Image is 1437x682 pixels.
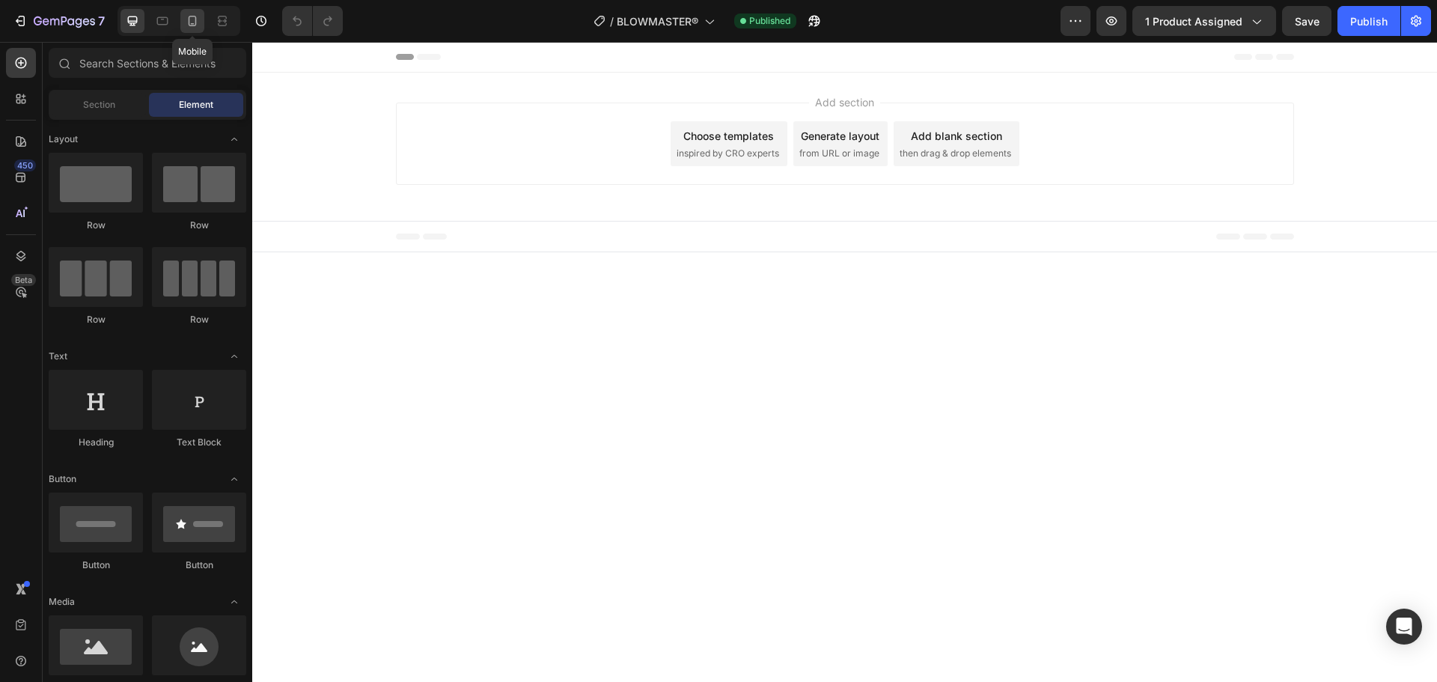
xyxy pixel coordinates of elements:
[1282,6,1331,36] button: Save
[659,86,750,102] div: Add blank section
[98,12,105,30] p: 7
[1337,6,1400,36] button: Publish
[179,98,213,112] span: Element
[424,105,527,118] span: inspired by CRO experts
[49,472,76,486] span: Button
[1295,15,1319,28] span: Save
[282,6,343,36] div: Undo/Redo
[49,595,75,609] span: Media
[252,42,1437,682] iframe: Design area
[1145,13,1242,29] span: 1 product assigned
[222,344,246,368] span: Toggle open
[49,350,67,363] span: Text
[222,590,246,614] span: Toggle open
[49,48,246,78] input: Search Sections & Elements
[1350,13,1388,29] div: Publish
[49,558,143,572] div: Button
[549,86,627,102] div: Generate layout
[1132,6,1276,36] button: 1 product assigned
[222,467,246,491] span: Toggle open
[647,105,759,118] span: then drag & drop elements
[11,274,36,286] div: Beta
[1386,609,1422,645] div: Open Intercom Messenger
[152,313,246,326] div: Row
[617,13,698,29] span: BLOWMASTER®
[557,52,628,68] span: Add section
[610,13,614,29] span: /
[49,436,143,449] div: Heading
[6,6,112,36] button: 7
[431,86,522,102] div: Choose templates
[152,558,246,572] div: Button
[222,127,246,151] span: Toggle open
[49,219,143,232] div: Row
[49,313,143,326] div: Row
[152,436,246,449] div: Text Block
[49,133,78,146] span: Layout
[83,98,115,112] span: Section
[749,14,790,28] span: Published
[547,105,627,118] span: from URL or image
[14,159,36,171] div: 450
[152,219,246,232] div: Row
